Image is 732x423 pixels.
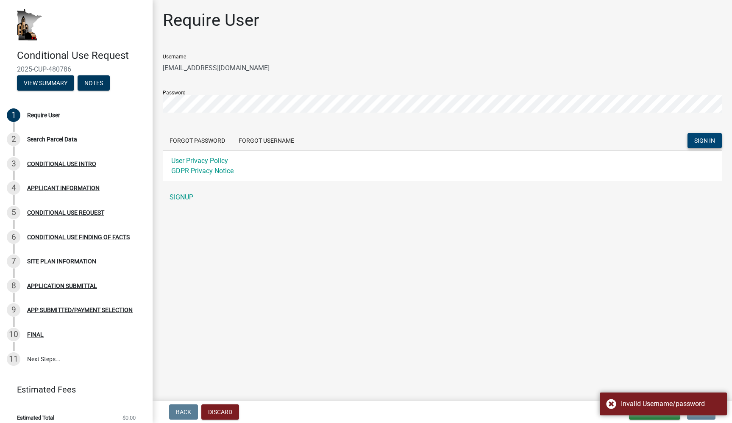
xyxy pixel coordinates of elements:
wm-modal-confirm: Summary [17,80,74,87]
div: CONDITIONAL USE FINDING OF FACTS [27,234,130,240]
div: 6 [7,230,20,244]
a: GDPR Privacy Notice [171,167,234,175]
div: APPLICATION SUBMITTAL [27,283,97,289]
div: Require User [27,112,60,118]
div: CONDITIONAL USE REQUEST [27,210,104,216]
div: 2 [7,133,20,146]
span: SIGN IN [694,137,715,144]
button: Notes [78,75,110,91]
div: 7 [7,254,20,268]
div: CONDITIONAL USE INTRO [27,161,96,167]
div: SITE PLAN INFORMATION [27,258,96,264]
span: $0.00 [122,415,136,420]
div: 1 [7,108,20,122]
span: Back [176,409,191,415]
div: 10 [7,328,20,341]
img: Houston County, Minnesota [17,9,42,41]
wm-modal-confirm: Notes [78,80,110,87]
a: SIGNUP [163,189,722,206]
h4: Conditional Use Request [17,50,146,62]
button: Back [169,404,198,420]
button: Discard [201,404,239,420]
a: User Privacy Policy [171,157,228,165]
a: Estimated Fees [7,381,139,398]
div: 3 [7,157,20,171]
div: Search Parcel Data [27,136,77,142]
div: APP SUBMITTED/PAYMENT SELECTION [27,307,133,313]
div: 8 [7,279,20,293]
div: 11 [7,352,20,366]
button: View Summary [17,75,74,91]
button: Forgot Password [163,133,232,148]
button: Forgot Username [232,133,301,148]
div: APPLICANT INFORMATION [27,185,100,191]
button: SIGN IN [687,133,722,148]
span: 2025-CUP-480786 [17,65,136,73]
div: 5 [7,206,20,219]
div: 9 [7,303,20,317]
span: Estimated Total [17,415,54,420]
div: Invalid Username/password [621,399,721,409]
div: 4 [7,181,20,195]
div: FINAL [27,332,44,337]
h1: Require User [163,10,259,30]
